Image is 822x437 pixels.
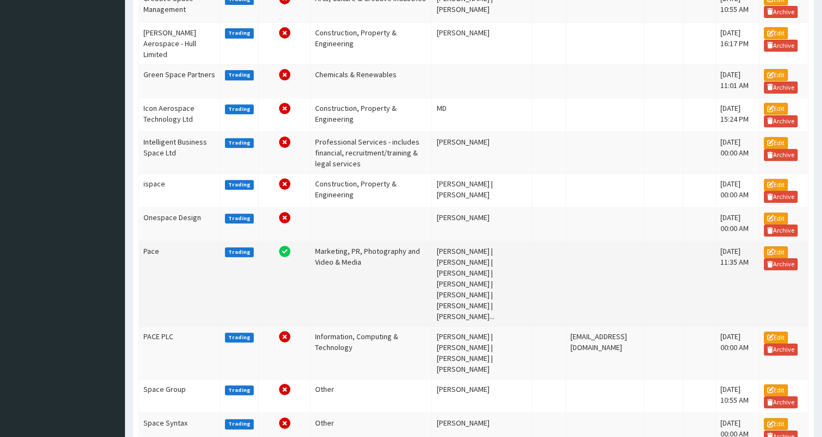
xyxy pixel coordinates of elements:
label: Trading [225,333,254,342]
label: Trading [225,247,254,257]
td: [PERSON_NAME] Aerospace - Hull Limited [139,22,221,64]
a: Edit [764,69,788,81]
td: [DATE] 00:00 AM [716,173,759,207]
a: Edit [764,137,788,149]
td: Construction, Property & Engineering [311,22,432,64]
label: Trading [225,28,254,38]
td: [DATE] 11:35 AM [716,241,759,327]
a: Edit [764,418,788,430]
label: Trading [225,70,254,80]
td: Intelligent Business Space Ltd [139,132,221,173]
a: Edit [764,332,788,344]
td: MD [432,98,532,132]
td: [PERSON_NAME] | [PERSON_NAME] [432,173,532,207]
a: Edit [764,103,788,115]
a: Edit [764,246,788,258]
a: Archive [764,82,798,93]
a: Archive [764,40,798,52]
td: [PERSON_NAME] | [PERSON_NAME] | [PERSON_NAME] | [PERSON_NAME] [432,327,532,379]
label: Trading [225,385,254,395]
td: [EMAIL_ADDRESS][DOMAIN_NAME] [566,327,644,379]
td: Pace [139,241,221,327]
label: Trading [225,214,254,223]
a: Archive [764,258,798,270]
td: PACE PLC [139,327,221,379]
a: Archive [764,191,798,203]
td: Space Group [139,379,221,413]
td: Marketing, PR, Photography and Video & Media [311,241,432,327]
td: Chemicals & Renewables [311,64,432,98]
label: Trading [225,138,254,148]
a: Archive [764,344,798,355]
td: ispace [139,173,221,207]
td: [DATE] 00:00 AM [716,132,759,173]
td: [PERSON_NAME] | [PERSON_NAME] | [PERSON_NAME] | [PERSON_NAME] | [PERSON_NAME] | [PERSON_NAME] | [... [432,241,532,327]
td: Construction, Property & Engineering [311,98,432,132]
label: Trading [225,104,254,114]
td: Information, Computing & Technology [311,327,432,379]
td: [DATE] 00:00 AM [716,208,759,241]
td: Onespace Design [139,208,221,241]
td: [DATE] 11:01 AM [716,64,759,98]
td: Green Space Partners [139,64,221,98]
td: [DATE] 16:17 PM [716,22,759,64]
td: [PERSON_NAME] [432,132,532,173]
a: Archive [764,224,798,236]
a: Edit [764,213,788,224]
a: Archive [764,115,798,127]
a: Edit [764,179,788,191]
a: Edit [764,384,788,396]
label: Trading [225,419,254,429]
td: [PERSON_NAME] [432,379,532,413]
a: Edit [764,27,788,39]
td: [PERSON_NAME] [432,22,532,64]
td: [DATE] 00:00 AM [716,327,759,379]
td: [PERSON_NAME] [432,208,532,241]
td: Professional Services - includes financial, recruitment/training & legal services [311,132,432,173]
label: Trading [225,180,254,190]
td: Construction, Property & Engineering [311,173,432,207]
a: Archive [764,149,798,161]
a: Archive [764,396,798,408]
td: [DATE] 10:55 AM [716,379,759,413]
td: Other [311,379,432,413]
a: Archive [764,6,798,18]
td: [DATE] 15:24 PM [716,98,759,132]
td: Icon Aerospace Technology Ltd [139,98,221,132]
